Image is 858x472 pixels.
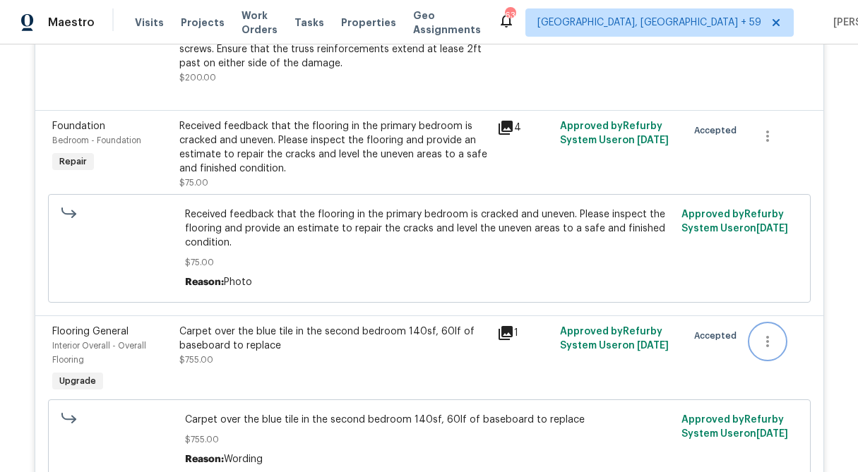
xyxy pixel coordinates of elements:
[537,16,761,30] span: [GEOGRAPHIC_DATA], [GEOGRAPHIC_DATA] + 59
[54,374,102,388] span: Upgrade
[181,16,225,30] span: Projects
[560,327,669,351] span: Approved by Refurby System User on
[48,16,95,30] span: Maestro
[179,119,489,176] div: Received feedback that the flooring in the primary bedroom is cracked and uneven. Please inspect ...
[694,123,742,138] span: Accepted
[224,454,263,464] span: Wording
[756,224,788,234] span: [DATE]
[185,207,673,250] span: Received feedback that the flooring in the primary bedroom is cracked and uneven. Please inspect ...
[681,210,788,234] span: Approved by Refurby System User on
[756,429,788,439] span: [DATE]
[341,16,396,30] span: Properties
[294,18,324,28] span: Tasks
[185,255,673,270] span: $75.00
[681,415,788,439] span: Approved by Refurby System User on
[54,155,93,169] span: Repair
[413,8,481,37] span: Geo Assignments
[179,73,216,82] span: $200.00
[179,178,208,187] span: $75.00
[224,277,252,287] span: Photo
[694,329,742,343] span: Accepted
[185,277,224,287] span: Reason:
[637,135,669,145] span: [DATE]
[135,16,164,30] span: Visits
[185,413,673,427] span: Carpet over the blue tile in the second bedroom 140sf, 60lf of baseboard to replace
[52,121,105,131] span: Foundation
[179,325,489,353] div: Carpet over the blue tile in the second bedroom 140sf, 60lf of baseboard to replace
[52,341,146,364] span: Interior Overall - Overall Flooring
[242,8,278,37] span: Work Orders
[637,341,669,351] span: [DATE]
[185,454,224,464] span: Reason:
[505,8,515,23] div: 635
[52,327,129,337] span: Flooring General
[185,432,673,447] span: $755.00
[560,121,669,145] span: Approved by Refurby System User on
[179,356,213,364] span: $755.00
[497,119,552,136] div: 4
[497,325,552,341] div: 1
[52,136,141,145] span: Bedroom - Foundation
